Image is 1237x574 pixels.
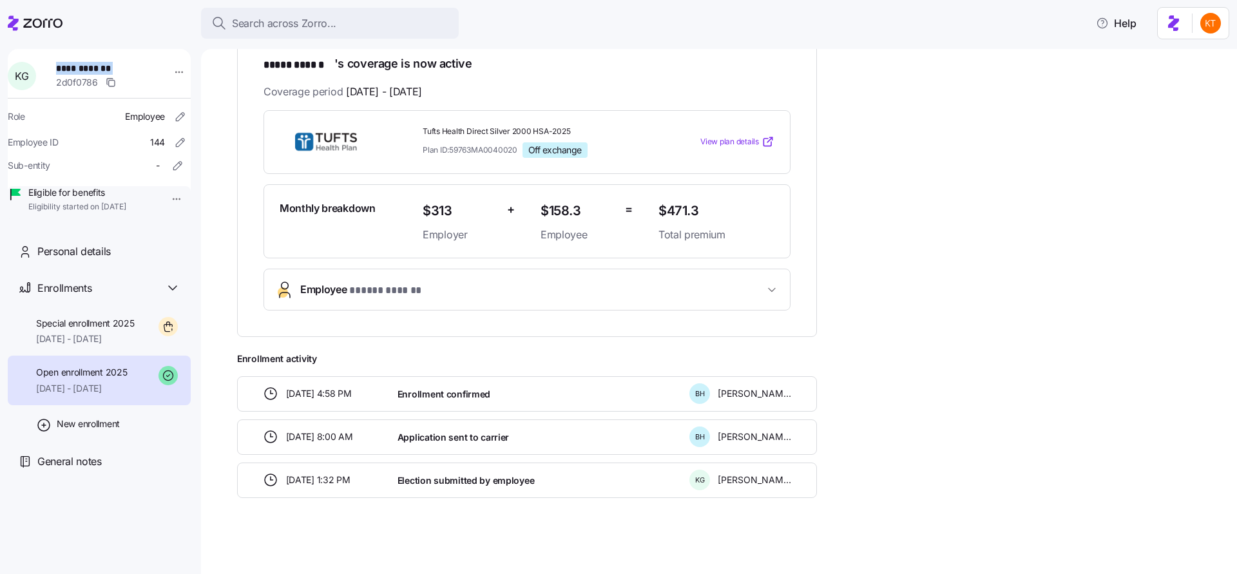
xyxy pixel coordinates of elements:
span: Employer [423,227,497,243]
img: THP Direct [280,127,372,157]
span: B H [695,390,705,397]
span: Enrollments [37,280,91,296]
span: B H [695,434,705,441]
span: Tufts Health Direct Silver 2000 HSA-2025 [423,126,648,137]
span: Eligibility started on [DATE] [28,202,126,213]
span: $158.3 [541,200,615,222]
span: Application sent to carrier [398,431,509,444]
span: Special enrollment 2025 [36,317,135,330]
span: $313 [423,200,497,222]
span: 144 [150,136,165,149]
span: Role [8,110,25,123]
span: [DATE] - [DATE] [36,382,127,395]
h1: 's coverage is now active [264,55,791,73]
span: [PERSON_NAME] [718,430,791,443]
span: [DATE] 1:32 PM [286,474,350,486]
span: Employee [125,110,165,123]
span: + [507,200,515,219]
span: Personal details [37,244,111,260]
button: Search across Zorro... [201,8,459,39]
span: Election submitted by employee [398,474,535,487]
span: New enrollment [57,417,120,430]
span: [DATE] 4:58 PM [286,387,352,400]
span: Sub-entity [8,159,50,172]
span: K G [695,477,705,484]
a: View plan details [700,135,774,148]
span: = [625,200,633,219]
button: Help [1086,10,1147,36]
span: - [156,159,160,172]
span: Open enrollment 2025 [36,366,127,379]
span: Employee ID [8,136,59,149]
span: Employee [541,227,615,243]
span: Enrollment confirmed [398,388,490,401]
span: [DATE] - [DATE] [346,84,422,100]
span: General notes [37,454,102,470]
span: Coverage period [264,84,422,100]
span: Employee [300,282,427,299]
span: Help [1096,15,1136,31]
span: Monthly breakdown [280,200,376,216]
span: Eligible for benefits [28,186,126,199]
span: 2d0f0786 [56,76,98,89]
span: K G [15,71,28,81]
span: [PERSON_NAME] [718,387,791,400]
img: aad2ddc74cf02b1998d54877cdc71599 [1200,13,1221,33]
span: Plan ID: 59763MA0040020 [423,144,517,155]
span: $471.3 [658,200,774,222]
span: Off exchange [528,144,582,156]
span: Total premium [658,227,774,243]
span: [DATE] - [DATE] [36,332,135,345]
span: Search across Zorro... [232,15,336,32]
span: [PERSON_NAME] [718,474,791,486]
span: Enrollment activity [237,352,817,365]
span: [DATE] 8:00 AM [286,430,353,443]
span: View plan details [700,136,759,148]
